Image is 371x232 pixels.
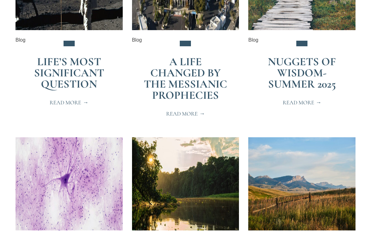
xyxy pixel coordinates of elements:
[50,100,88,105] span: Read More
[144,55,227,102] a: A Life Changed by the Messianic Prophecies
[166,111,205,116] span: Read More
[34,55,104,91] a: Life’s Most Significant Question
[268,55,336,91] a: Nuggets of Wisdom-Summer 2025
[159,107,212,120] a: Read More
[283,100,321,105] span: Read More
[275,96,329,109] a: Read More
[42,96,96,109] a: Read More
